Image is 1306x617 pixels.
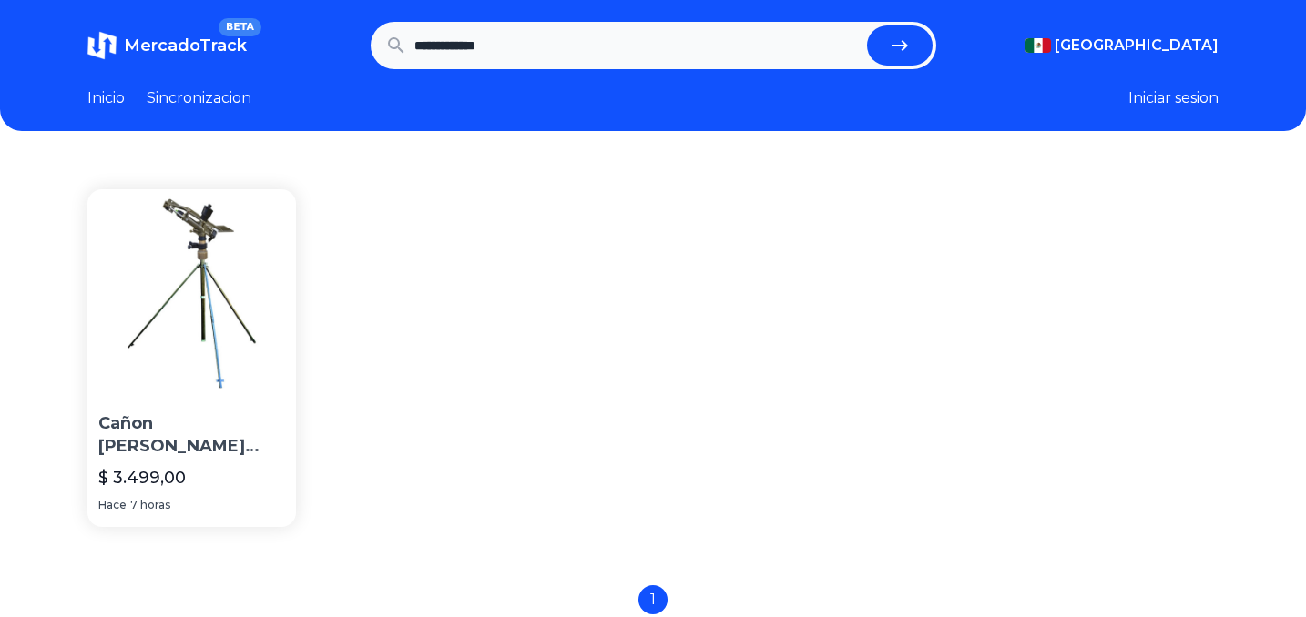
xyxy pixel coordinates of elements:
img: Mexico [1025,38,1051,53]
a: Cañon De Riego Agricola Con Tripie 85 Cm Entrada 1.5 DucarCañon [PERSON_NAME] Agricola Con Tripie... [87,189,296,527]
span: [GEOGRAPHIC_DATA] [1055,35,1219,56]
p: $ 3.499,00 [98,465,186,491]
span: Hace [98,498,127,512]
button: Iniciar sesion [1128,87,1219,109]
a: Inicio [87,87,125,109]
button: [GEOGRAPHIC_DATA] [1025,35,1219,56]
span: 7 horas [130,498,170,512]
a: MercadoTrackBETA [87,31,247,60]
img: Cañon De Riego Agricola Con Tripie 85 Cm Entrada 1.5 Ducar [87,189,296,398]
p: Cañon [PERSON_NAME] Agricola Con Tripie 85 Cm Entrada 1.5 Ducar [98,412,285,458]
span: MercadoTrack [124,35,247,56]
img: MercadoTrack [87,31,117,60]
span: BETA [219,18,261,36]
a: Sincronizacion [147,87,251,109]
